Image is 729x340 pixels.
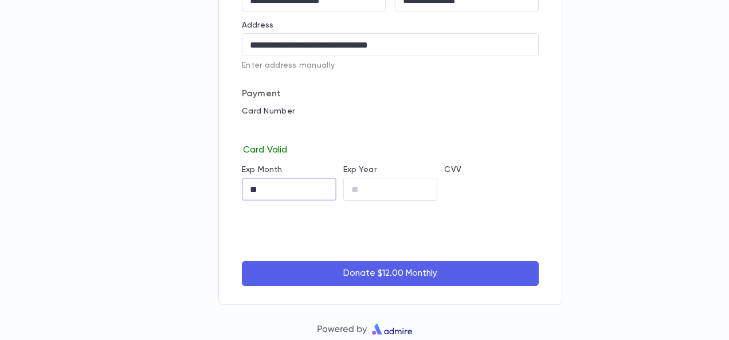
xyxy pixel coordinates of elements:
[242,261,539,286] button: Donate $12.00 Monthly
[242,61,539,70] p: Enter address manually
[242,165,282,174] label: Exp Month
[444,178,539,201] iframe: cvv
[444,165,539,174] p: CVV
[343,165,377,174] label: Exp Year
[242,107,539,116] p: Card Number
[242,142,539,156] p: Card Valid
[242,119,539,142] iframe: card
[242,21,273,30] label: Address
[242,88,539,100] p: Payment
